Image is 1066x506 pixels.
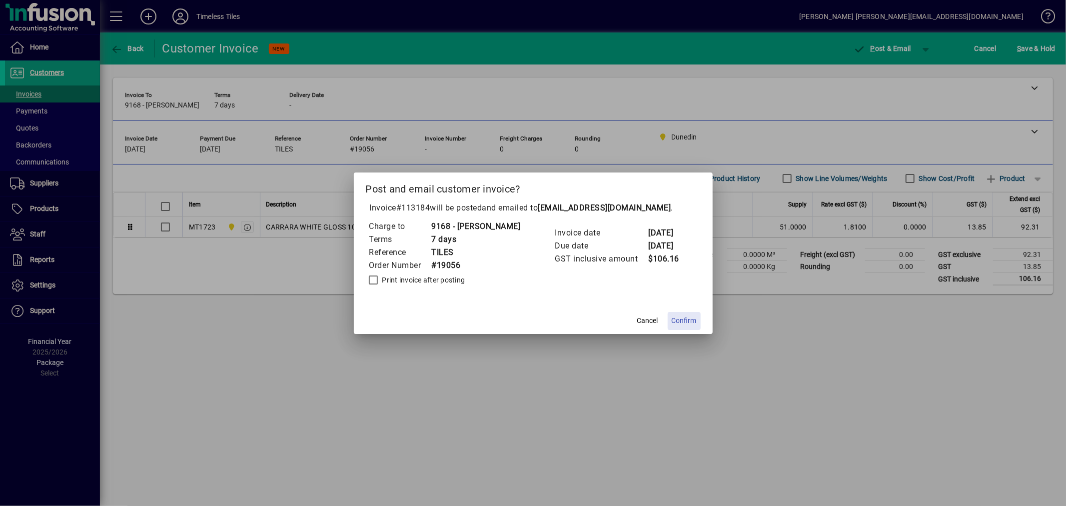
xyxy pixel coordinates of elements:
[555,252,648,265] td: GST inclusive amount
[431,259,521,272] td: #19056
[672,315,697,326] span: Confirm
[637,315,658,326] span: Cancel
[369,233,431,246] td: Terms
[369,259,431,272] td: Order Number
[380,275,465,285] label: Print invoice after posting
[648,239,688,252] td: [DATE]
[668,312,701,330] button: Confirm
[369,220,431,233] td: Charge to
[431,233,521,246] td: 7 days
[396,203,430,212] span: #113184
[555,239,648,252] td: Due date
[482,203,671,212] span: and emailed to
[648,226,688,239] td: [DATE]
[369,246,431,259] td: Reference
[366,202,701,214] p: Invoice will be posted .
[354,172,713,201] h2: Post and email customer invoice?
[555,226,648,239] td: Invoice date
[431,220,521,233] td: 9168 - [PERSON_NAME]
[632,312,664,330] button: Cancel
[538,203,671,212] b: [EMAIL_ADDRESS][DOMAIN_NAME]
[431,246,521,259] td: TILES
[648,252,688,265] td: $106.16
